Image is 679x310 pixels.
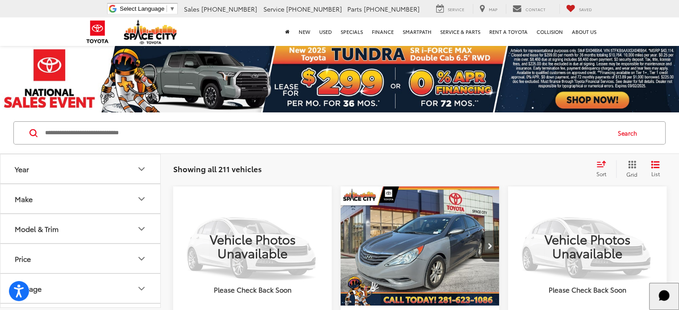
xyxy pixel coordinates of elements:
span: [PHONE_NUMBER] [201,4,257,13]
div: Model & Trim [136,223,147,234]
img: Vehicle Photos Unavailable Please Check Back Soon [508,186,667,305]
a: New [294,17,315,46]
a: VIEW_DETAILS [508,186,667,305]
button: MileageMileage [0,274,161,303]
div: Make [15,194,33,203]
span: Map [489,6,497,12]
div: Year [136,164,147,174]
button: Next image [481,231,499,262]
a: Contact [506,4,552,14]
span: Parts [347,4,362,13]
div: Mileage [136,283,147,294]
a: VIEW_DETAILS [173,186,332,305]
button: Grid View [616,160,644,178]
button: Model & TrimModel & Trim [0,214,161,243]
div: Model & Trim [15,224,58,233]
span: List [651,170,660,178]
span: Sort [596,170,606,178]
span: Service [263,4,284,13]
a: Used [315,17,336,46]
a: Home [281,17,294,46]
a: SmartPath [398,17,436,46]
a: Specials [336,17,367,46]
a: Finance [367,17,398,46]
img: 2013 Hyundai Sonata GLS [340,186,500,306]
span: Service [448,6,464,12]
div: 2013 Hyundai Sonata GLS 0 [340,186,500,306]
span: [PHONE_NUMBER] [286,4,342,13]
a: Collision [532,17,567,46]
span: [PHONE_NUMBER] [364,4,420,13]
a: Service & Parts [436,17,485,46]
div: Price [136,253,147,264]
span: Select Language [120,5,164,12]
a: About Us [567,17,601,46]
div: Year [15,165,29,173]
span: Showing all 211 vehicles [173,163,262,174]
button: List View [644,160,667,178]
span: Sales [184,4,200,13]
img: Space City Toyota [124,20,177,44]
span: Grid [626,170,637,178]
div: Price [15,254,31,263]
span: Contact [525,6,546,12]
div: Make [136,194,147,204]
button: PricePrice [0,244,161,273]
img: Toyota [81,17,114,46]
a: Rent a Toyota [485,17,532,46]
button: Search [609,122,650,144]
span: ​ [167,5,167,12]
a: Map [473,4,504,14]
span: Saved [579,6,592,12]
button: MakeMake [0,184,161,213]
img: Vehicle Photos Unavailable Please Check Back Soon [173,186,332,305]
a: Service [429,4,471,14]
button: Select sort value [592,160,616,178]
div: Mileage [15,284,42,293]
button: YearYear [0,154,161,183]
a: 2013 Hyundai Sonata GLS2013 Hyundai Sonata GLS2013 Hyundai Sonata GLS2013 Hyundai Sonata GLS [340,186,500,306]
a: My Saved Vehicles [559,4,599,14]
svg: Start Chat [653,284,676,307]
a: Select Language​ [120,5,175,12]
input: Search by Make, Model, or Keyword [44,122,609,144]
span: ▼ [169,5,175,12]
